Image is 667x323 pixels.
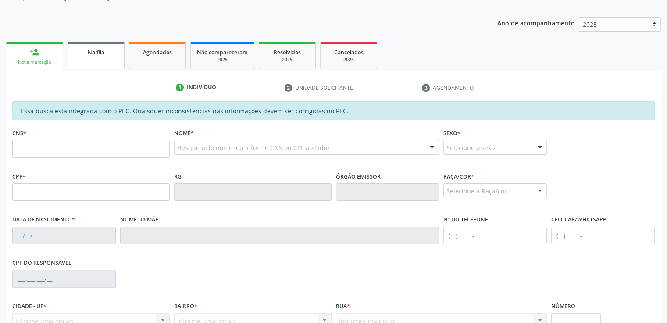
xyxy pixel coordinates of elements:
[446,143,495,152] span: Selecione o sexo
[174,170,182,183] label: RG
[120,213,158,227] label: Nome da mãe
[12,126,26,140] label: CNS
[443,170,474,183] label: Raça/cor
[187,84,216,91] div: Indivíduo
[12,170,25,183] label: CPF
[12,59,57,66] div: Nova marcação
[30,47,39,57] div: person_add
[88,49,104,56] span: Na fila
[12,227,116,244] input: __/__/____
[12,270,116,288] input: ___.___.___-__
[334,49,364,56] span: Cancelados
[336,170,381,183] label: Órgão emissor
[143,49,172,56] span: Agendados
[12,101,655,120] div: Essa busca está integrada com o PEC. Quaisquer inconsistências nas informações devem ser corrigid...
[265,56,309,63] div: 2025
[197,49,248,56] span: Não compareceram
[12,213,75,227] label: Data de nascimento
[197,56,248,63] div: 2025
[443,213,488,227] label: Nº do Telefone
[551,300,575,313] label: Número
[174,300,197,313] label: Bairro
[174,126,194,140] label: Nome
[274,49,301,56] span: Resolvidos
[176,84,184,91] div: 1
[443,227,547,244] input: (__) _____-_____
[443,126,460,140] label: Sexo
[551,213,606,227] label: Celular/WhatsApp
[12,256,71,270] label: CPF do responsável
[336,300,350,313] label: Rua
[327,56,371,63] div: 2025
[446,186,507,196] span: Selecione a Raça/cor
[551,227,655,244] input: (__) _____-_____
[497,17,575,28] p: Ano de acompanhamento
[177,143,329,152] span: Busque pelo nome (ou informe CNS ou CPF ao lado)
